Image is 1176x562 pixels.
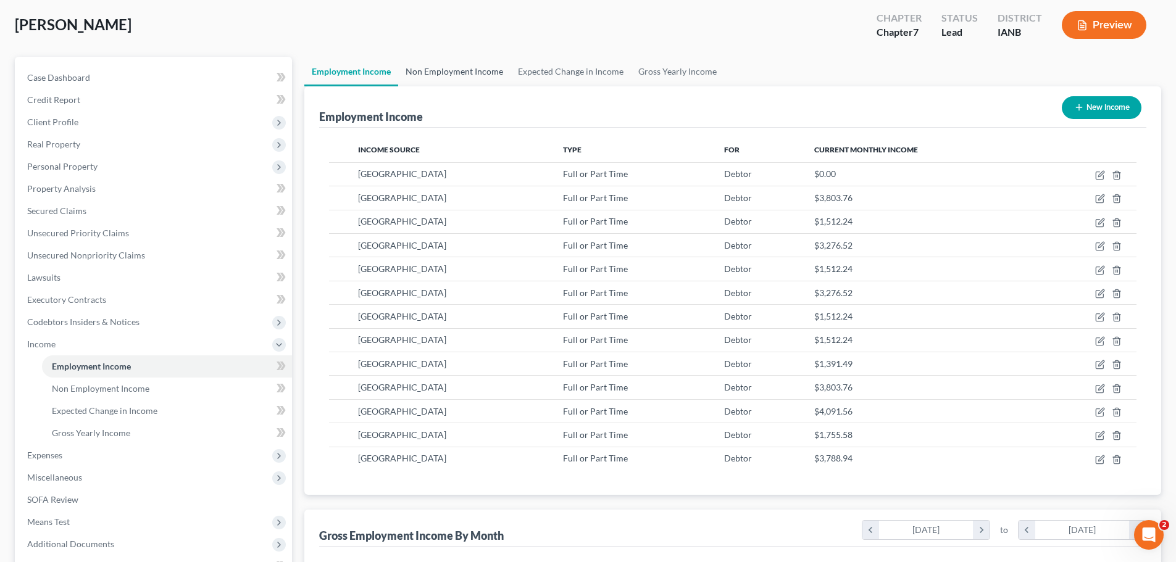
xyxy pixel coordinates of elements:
a: Employment Income [42,355,292,378]
span: Debtor [724,216,752,226]
span: Debtor [724,287,752,298]
span: $4,091.56 [814,406,853,416]
span: Debtor [724,263,752,274]
span: Full or Part Time [563,192,628,203]
div: [DATE] [879,521,974,539]
span: [GEOGRAPHIC_DATA] [358,334,446,345]
span: Case Dashboard [27,72,90,83]
div: Employment Income [319,109,423,124]
div: Status [941,11,978,25]
span: [GEOGRAPHIC_DATA] [358,240,446,250]
span: Full or Part Time [563,406,628,416]
span: Full or Part Time [563,311,628,321]
span: Debtor [724,406,752,416]
span: $1,512.24 [814,334,853,345]
span: Miscellaneous [27,472,82,482]
span: Full or Part Time [563,168,628,179]
span: [GEOGRAPHIC_DATA] [358,216,446,226]
span: Real Property [27,139,80,149]
span: Executory Contracts [27,294,106,305]
span: Full or Part Time [563,358,628,369]
span: Current Monthly Income [814,145,918,154]
a: Expected Change in Income [42,400,292,422]
span: [GEOGRAPHIC_DATA] [358,453,446,463]
span: to [1000,524,1008,536]
span: [GEOGRAPHIC_DATA] [358,358,446,369]
span: [GEOGRAPHIC_DATA] [358,382,446,392]
span: Secured Claims [27,205,86,216]
i: chevron_left [862,521,879,539]
span: Full or Part Time [563,263,628,274]
span: $3,276.52 [814,287,853,298]
span: For [724,145,740,154]
span: Debtor [724,240,752,250]
span: Debtor [724,311,752,321]
span: Full or Part Time [563,382,628,392]
a: Credit Report [17,89,292,111]
span: Non Employment Income [52,383,149,394]
span: Personal Property [27,161,98,171]
div: Chapter [877,25,922,39]
button: New Income [1062,96,1141,119]
div: Gross Employment Income By Month [319,528,504,543]
span: $3,803.76 [814,192,853,203]
span: Full or Part Time [563,240,628,250]
span: Property Analysis [27,183,96,194]
span: Additional Documents [27,539,114,549]
span: $3,803.76 [814,382,853,392]
span: [GEOGRAPHIC_DATA] [358,311,446,321]
a: Non Employment Income [42,378,292,400]
a: Case Dashboard [17,67,292,89]
div: Lead [941,25,978,39]
a: Gross Yearly Income [631,57,724,86]
span: Codebtors Insiders & Notices [27,316,140,327]
span: Lawsuits [27,272,60,283]
i: chevron_left [1019,521,1035,539]
span: [GEOGRAPHIC_DATA] [358,287,446,298]
span: Debtor [724,192,752,203]
span: SOFA Review [27,494,78,505]
span: Full or Part Time [563,287,628,298]
span: Expenses [27,450,62,460]
span: Debtor [724,168,752,179]
span: 7 [913,26,919,38]
iframe: Intercom live chat [1134,520,1164,550]
span: $3,276.52 [814,240,853,250]
span: $3,788.94 [814,453,853,463]
span: Debtor [724,358,752,369]
div: Chapter [877,11,922,25]
span: $1,512.24 [814,263,853,274]
span: Full or Part Time [563,216,628,226]
a: Unsecured Priority Claims [17,222,292,244]
a: Employment Income [304,57,398,86]
a: Executory Contracts [17,289,292,311]
span: Gross Yearly Income [52,428,130,438]
a: SOFA Review [17,489,292,511]
a: Property Analysis [17,178,292,200]
span: Debtor [724,453,752,463]
span: [GEOGRAPHIC_DATA] [358,168,446,179]
span: Debtor [724,382,752,392]
span: [GEOGRAPHIC_DATA] [358,429,446,440]
span: $1,755.58 [814,429,853,440]
span: Unsecured Nonpriority Claims [27,250,145,260]
span: Income Source [358,145,420,154]
span: [GEOGRAPHIC_DATA] [358,192,446,203]
a: Lawsuits [17,267,292,289]
span: Full or Part Time [563,334,628,345]
span: Debtor [724,334,752,345]
a: Secured Claims [17,200,292,222]
a: Unsecured Nonpriority Claims [17,244,292,267]
div: District [998,11,1042,25]
span: Unsecured Priority Claims [27,228,129,238]
i: chevron_right [973,521,990,539]
span: Full or Part Time [563,429,628,440]
span: Full or Part Time [563,453,628,463]
span: $1,512.24 [814,216,853,226]
a: Non Employment Income [398,57,511,86]
span: Client Profile [27,117,78,127]
span: [PERSON_NAME] [15,15,131,33]
span: Credit Report [27,94,80,105]
span: $1,391.49 [814,358,853,369]
div: [DATE] [1035,521,1130,539]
